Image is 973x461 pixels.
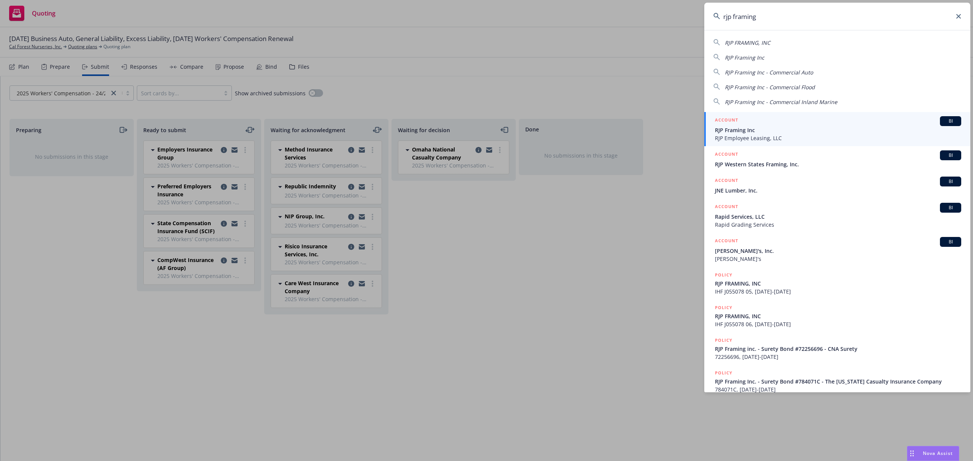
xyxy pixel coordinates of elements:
span: RJP Western States Framing, Inc. [715,160,961,168]
a: ACCOUNTBIRJP Western States Framing, Inc. [704,146,970,172]
span: RJP Employee Leasing, LLC [715,134,961,142]
button: Nova Assist [907,446,959,461]
a: ACCOUNTBIRJP Framing IncRJP Employee Leasing, LLC [704,112,970,146]
span: BI [943,238,958,245]
span: BI [943,118,958,125]
span: [PERSON_NAME]'s [715,255,961,263]
a: POLICYRJP Framing inc. - Surety Bond #72256696 - CNA Surety72256696, [DATE]-[DATE] [704,332,970,365]
span: RJP Framing Inc - Commercial Flood [725,84,815,91]
h5: ACCOUNT [715,203,738,212]
h5: POLICY [715,336,732,344]
span: BI [943,204,958,211]
div: Drag to move [907,446,917,461]
a: POLICYRJP FRAMING, INCIHF J055078 05, [DATE]-[DATE] [704,267,970,300]
span: RJP Framing Inc - Commercial Auto [725,69,813,76]
a: POLICYRJP Framing Inc. - Surety Bond #784071C - The [US_STATE] Casualty Insurance Company784071C,... [704,365,970,398]
h5: POLICY [715,304,732,311]
span: BI [943,152,958,159]
a: ACCOUNTBIRapid Services, LLCRapid Grading Services [704,199,970,233]
h5: ACCOUNT [715,177,738,186]
h5: POLICY [715,271,732,279]
span: RJP Framing Inc [715,126,961,134]
a: POLICYRJP FRAMING, INCIHF J055078 06, [DATE]-[DATE] [704,300,970,332]
span: RJP FRAMING, INC [715,312,961,320]
span: RJP Framing inc. - Surety Bond #72256696 - CNA Surety [715,345,961,353]
span: 784071C, [DATE]-[DATE] [715,385,961,393]
span: Nova Assist [923,450,953,456]
span: IHF J055078 05, [DATE]-[DATE] [715,287,961,295]
span: BI [943,178,958,185]
span: RJP FRAMING, INC [715,279,961,287]
a: ACCOUNTBI[PERSON_NAME]'s, Inc.[PERSON_NAME]'s [704,233,970,267]
span: RJP FRAMING, INC [725,39,770,46]
span: JNE Lumber, Inc. [715,186,961,194]
span: [PERSON_NAME]'s, Inc. [715,247,961,255]
span: Rapid Services, LLC [715,213,961,221]
input: Search... [704,3,970,30]
span: 72256696, [DATE]-[DATE] [715,353,961,361]
h5: POLICY [715,369,732,377]
h5: ACCOUNT [715,237,738,246]
a: ACCOUNTBIJNE Lumber, Inc. [704,172,970,199]
h5: ACCOUNT [715,150,738,159]
span: RJP Framing Inc - Commercial Inland Marine [725,98,837,106]
h5: ACCOUNT [715,116,738,125]
span: RJP Framing Inc [725,54,764,61]
span: Rapid Grading Services [715,221,961,229]
span: IHF J055078 06, [DATE]-[DATE] [715,320,961,328]
span: RJP Framing Inc. - Surety Bond #784071C - The [US_STATE] Casualty Insurance Company [715,377,961,385]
